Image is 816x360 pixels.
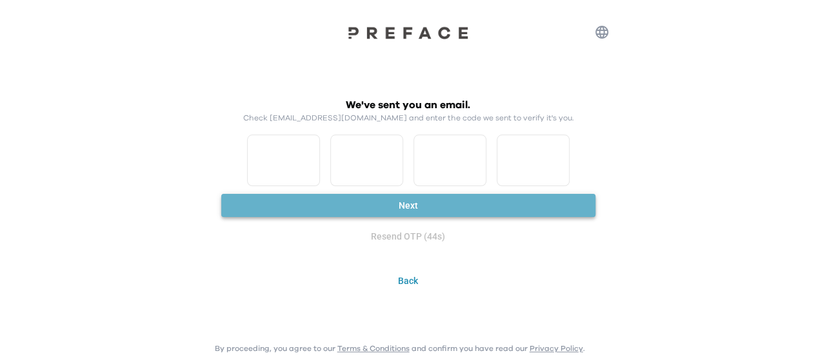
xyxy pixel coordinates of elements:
[413,135,486,186] input: Please enter OTP character 3
[337,345,410,352] a: Terms & Conditions
[346,97,470,113] h2: We've sent you an email.
[344,26,473,39] img: Preface Logo
[247,135,320,186] input: Please enter OTP character 1
[215,343,585,354] p: By proceeding, you agree to our and confirm you have read our .
[243,113,573,123] p: Check [EMAIL_ADDRESS][DOMAIN_NAME] and enter the code we sent to verify it's you.
[221,194,595,218] button: Next
[497,135,570,186] input: Please enter OTP character 4
[215,269,602,293] button: Back
[530,345,583,352] a: Privacy Policy
[330,135,403,186] input: Please enter OTP character 2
